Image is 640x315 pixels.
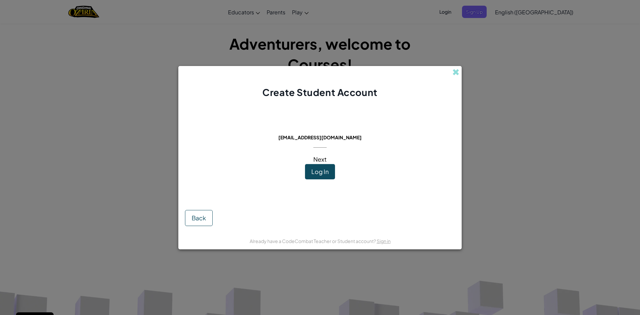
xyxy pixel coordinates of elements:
button: Log In [305,164,335,179]
span: Next [313,155,327,163]
span: This email is already in use: [273,125,367,133]
span: Back [192,214,206,222]
button: Back [185,210,213,226]
a: Sign in [377,238,391,244]
span: Already have a CodeCombat Teacher or Student account? [250,238,377,244]
span: [EMAIL_ADDRESS][DOMAIN_NAME] [278,134,362,140]
span: Create Student Account [262,86,377,98]
span: Log In [311,168,329,175]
